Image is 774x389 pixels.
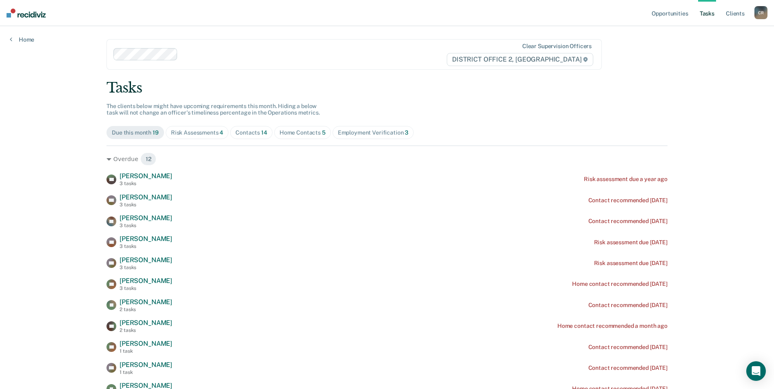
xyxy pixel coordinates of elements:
div: Contact recommended [DATE] [588,197,668,204]
div: Tasks [106,80,668,96]
span: [PERSON_NAME] [120,340,172,347]
button: CR [754,6,767,19]
span: [PERSON_NAME] [120,235,172,243]
div: 3 tasks [120,285,172,291]
div: Contact recommended [DATE] [588,344,668,351]
span: The clients below might have upcoming requirements this month. Hiding a below task will not chang... [106,103,320,116]
div: Home contact recommended a month ago [557,323,668,329]
div: Contact recommended [DATE] [588,218,668,225]
div: Open Intercom Messenger [746,361,766,381]
span: DISTRICT OFFICE 2, [GEOGRAPHIC_DATA] [447,53,593,66]
div: 1 task [120,369,172,375]
span: 14 [261,129,267,136]
span: 19 [153,129,159,136]
div: Home contact recommended [DATE] [572,281,668,287]
div: Contact recommended [DATE] [588,302,668,309]
div: Risk assessment due a year ago [584,176,668,183]
span: [PERSON_NAME] [120,298,172,306]
span: [PERSON_NAME] [120,172,172,180]
div: C R [754,6,767,19]
span: [PERSON_NAME] [120,214,172,222]
div: Clear supervision officers [522,43,592,50]
span: [PERSON_NAME] [120,361,172,369]
div: Risk Assessments [171,129,224,136]
div: Contact recommended [DATE] [588,365,668,371]
img: Recidiviz [7,9,46,18]
div: Employment Verification [338,129,409,136]
div: 2 tasks [120,327,172,333]
div: Overdue 12 [106,153,668,166]
div: 3 tasks [120,243,172,249]
span: [PERSON_NAME] [120,256,172,264]
div: Due this month [112,129,159,136]
span: 12 [140,153,157,166]
div: Home Contacts [279,129,326,136]
div: 3 tasks [120,181,172,186]
div: 3 tasks [120,202,172,208]
span: 4 [220,129,223,136]
div: 1 task [120,348,172,354]
div: 3 tasks [120,265,172,270]
span: [PERSON_NAME] [120,193,172,201]
div: Contacts [235,129,267,136]
a: Home [10,36,34,43]
span: [PERSON_NAME] [120,277,172,285]
div: Risk assessment due [DATE] [594,260,668,267]
div: 2 tasks [120,307,172,312]
span: 3 [405,129,408,136]
div: Risk assessment due [DATE] [594,239,668,246]
div: 3 tasks [120,223,172,228]
span: [PERSON_NAME] [120,319,172,327]
span: 5 [322,129,326,136]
